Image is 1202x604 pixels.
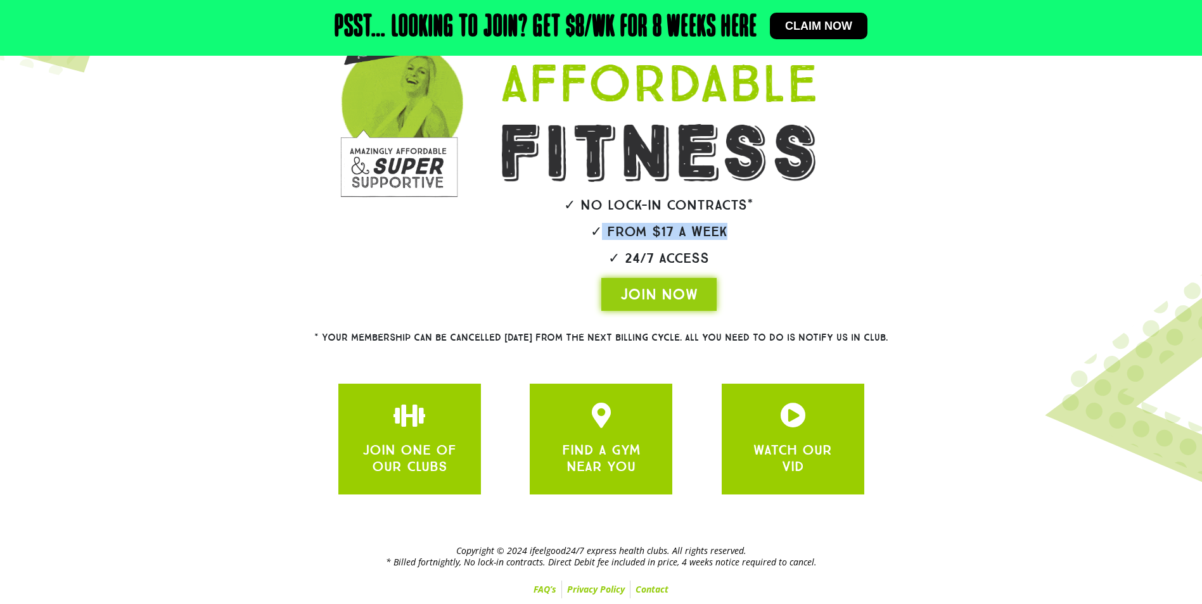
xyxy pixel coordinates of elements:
[630,581,674,598] a: Contact
[589,403,614,428] a: JOIN ONE OF OUR CLUBS
[463,198,855,212] h2: ✓ No lock-in contracts*
[269,333,934,343] h2: * Your membership can be cancelled [DATE] from the next billing cycle. All you need to do is noti...
[196,545,1007,568] h2: Copyright © 2024 ifeelgood24/7 express health clubs. All rights reserved. * Billed fortnightly, N...
[562,581,630,598] a: Privacy Policy
[335,13,757,43] h2: Psst… Looking to join? Get $8/wk for 8 weeks here
[601,278,717,311] a: JOIN NOW
[785,20,852,32] span: Claim now
[463,225,855,239] h2: ✓ From $17 a week
[463,251,855,265] h2: ✓ 24/7 Access
[528,581,561,598] a: FAQ’s
[397,403,422,428] a: JOIN ONE OF OUR CLUBS
[780,403,805,428] a: JOIN ONE OF OUR CLUBS
[620,284,698,305] span: JOIN NOW
[562,441,641,475] a: FIND A GYM NEAR YOU
[196,581,1007,598] nav: Menu
[753,441,832,475] a: WATCH OUR VID
[770,13,867,39] a: Claim now
[362,441,456,475] a: JOIN ONE OF OUR CLUBS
